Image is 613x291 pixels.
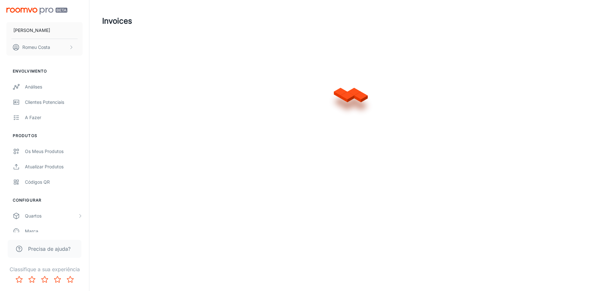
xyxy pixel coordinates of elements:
img: Roomvo PRO Beta [6,8,67,14]
div: Clientes potenciais [25,99,83,106]
h1: Invoices [102,15,132,27]
button: Romeu Costa [6,39,83,56]
p: Romeu Costa [22,44,50,51]
div: Análises [25,83,83,90]
p: [PERSON_NAME] [13,27,50,34]
div: A fazer [25,114,83,121]
div: Os meus produtos [25,148,83,155]
div: Atualizar Produtos [25,163,83,170]
button: [PERSON_NAME] [6,22,83,39]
